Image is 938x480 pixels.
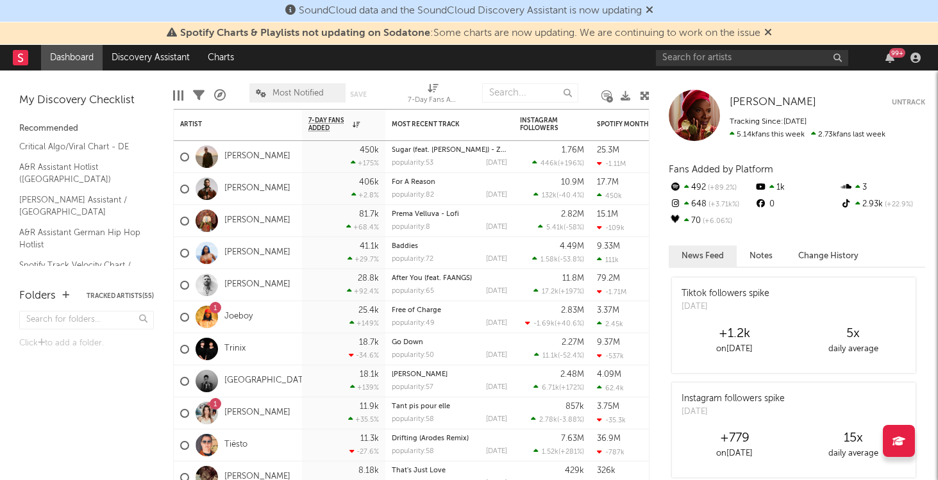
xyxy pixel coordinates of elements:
[542,192,557,199] span: 132k
[348,415,379,424] div: +35.5 %
[359,210,379,219] div: 81.7k
[351,191,379,199] div: +2.8 %
[486,352,507,359] div: [DATE]
[224,183,290,194] a: [PERSON_NAME]
[730,97,816,108] span: [PERSON_NAME]
[785,245,871,267] button: Change History
[597,352,624,360] div: -537k
[533,287,584,295] div: ( )
[392,160,433,167] div: popularity: 53
[561,385,582,392] span: +172 %
[349,447,379,456] div: -27.6 %
[308,117,349,132] span: 7-Day Fans Added
[597,306,619,315] div: 3.37M
[392,192,434,199] div: popularity: 82
[360,434,379,443] div: 11.3k
[560,449,582,456] span: +281 %
[19,288,56,304] div: Folders
[889,48,905,58] div: 99 +
[392,179,435,186] a: For A Reason
[597,320,623,328] div: 2.45k
[349,319,379,327] div: +149 %
[224,151,290,162] a: [PERSON_NAME]
[359,178,379,186] div: 406k
[597,274,620,283] div: 79.2M
[224,440,247,451] a: Tiësto
[392,416,434,423] div: popularity: 58
[392,179,507,186] div: For A Reason
[350,383,379,392] div: +139 %
[675,342,794,357] div: on [DATE]
[840,196,925,213] div: 2.93k
[180,120,276,128] div: Artist
[224,376,311,386] a: [GEOGRAPHIC_DATA]
[180,28,760,38] span: : Some charts are now updating. We are continuing to work on the issue
[360,146,379,154] div: 450k
[561,434,584,443] div: 7.63M
[892,96,925,109] button: Untrack
[525,319,584,327] div: ( )
[560,352,582,360] span: -52.4 %
[486,288,507,295] div: [DATE]
[565,224,582,231] span: -58 %
[542,449,558,456] span: 1.52k
[597,224,624,232] div: -109k
[730,131,885,138] span: 2.73k fans last week
[19,93,154,108] div: My Discovery Checklist
[408,77,459,114] div: 7-Day Fans Added (7-Day Fans Added)
[392,352,434,359] div: popularity: 50
[542,385,559,392] span: 6.71k
[533,447,584,456] div: ( )
[531,415,584,424] div: ( )
[597,434,621,443] div: 36.9M
[562,274,584,283] div: 11.8M
[730,96,816,109] a: [PERSON_NAME]
[392,120,488,128] div: Most Recent Track
[534,351,584,360] div: ( )
[392,211,459,218] a: Prema Velluva - Lofi
[392,147,534,154] a: Sugar (feat. [PERSON_NAME]) - Zerb Remix
[675,446,794,461] div: on [DATE]
[597,242,620,251] div: 9.33M
[349,351,379,360] div: -34.6 %
[597,146,619,154] div: 25.3M
[299,6,642,16] span: SoundCloud data and the SoundCloud Discovery Assistant is now updating
[486,416,507,423] div: [DATE]
[542,288,558,295] span: 17.2k
[883,201,913,208] span: +22.9 %
[597,467,616,475] div: 326k
[682,392,785,406] div: Instagram followers spike
[707,201,739,208] span: +3.71k %
[392,147,507,154] div: Sugar (feat. Francesco Yates) - Zerb Remix
[669,179,754,196] div: 492
[360,370,379,379] div: 18.1k
[561,178,584,186] div: 10.9M
[540,256,558,263] span: 1.58k
[675,431,794,446] div: +779
[597,192,622,200] div: 450k
[392,275,507,282] div: After You (feat. FAANGS)
[539,417,557,424] span: 2.78k
[597,402,619,411] div: 3.75M
[682,287,769,301] div: Tiktok followers spike
[597,448,624,456] div: -787k
[885,53,894,63] button: 99+
[656,50,848,66] input: Search for artists
[558,192,582,199] span: -40.4 %
[351,159,379,167] div: +175 %
[597,370,621,379] div: 4.09M
[214,77,226,114] div: A&R Pipeline
[392,243,418,250] a: Baddies
[224,247,290,258] a: [PERSON_NAME]
[408,93,459,108] div: 7-Day Fans Added (7-Day Fans Added)
[482,83,578,103] input: Search...
[532,255,584,263] div: ( )
[358,467,379,475] div: 8.18k
[682,406,785,418] div: [DATE]
[392,224,430,231] div: popularity: 8
[224,408,290,418] a: [PERSON_NAME]
[560,256,582,263] span: -53.8 %
[597,160,626,168] div: -1.11M
[560,160,582,167] span: +196 %
[392,211,507,218] div: Prema Velluva - Lofi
